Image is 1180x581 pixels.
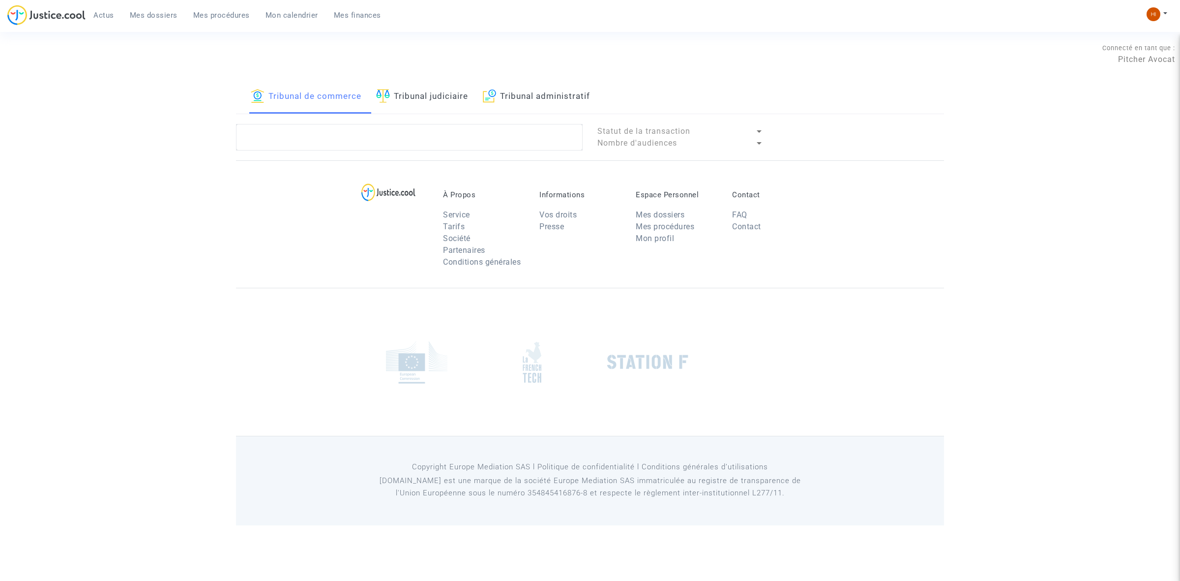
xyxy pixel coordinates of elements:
a: Partenaires [443,245,485,255]
p: À Propos [443,190,525,199]
a: Mes finances [326,8,389,23]
a: Mon calendrier [258,8,326,23]
a: Tarifs [443,222,465,231]
img: fc99b196863ffcca57bb8fe2645aafd9 [1147,7,1160,21]
span: Mon calendrier [265,11,318,20]
span: Mes finances [334,11,381,20]
span: Nombre d'audiences [597,138,677,148]
img: icon-faciliter-sm.svg [376,89,390,103]
p: Espace Personnel [636,190,717,199]
p: Copyright Europe Mediation SAS l Politique de confidentialité l Conditions générales d’utilisa... [366,461,814,473]
img: stationf.png [607,355,688,369]
a: Mes dossiers [636,210,684,219]
a: Actus [86,8,122,23]
img: jc-logo.svg [7,5,86,25]
p: Contact [732,190,814,199]
a: Société [443,234,471,243]
a: Vos droits [539,210,577,219]
img: icon-banque.svg [251,89,265,103]
a: Mes procédures [185,8,258,23]
a: Tribunal judiciaire [376,80,468,114]
a: Mes dossiers [122,8,185,23]
a: Conditions générales [443,257,521,267]
p: Informations [539,190,621,199]
img: europe_commision.png [386,341,447,384]
a: Tribunal de commerce [251,80,361,114]
img: french_tech.png [523,341,541,383]
span: Connecté en tant que : [1102,44,1175,52]
a: Presse [539,222,564,231]
span: Mes dossiers [130,11,177,20]
a: Mon profil [636,234,674,243]
img: logo-lg.svg [361,183,416,201]
p: [DOMAIN_NAME] est une marque de la société Europe Mediation SAS immatriculée au registre de tr... [366,475,814,499]
a: Contact [732,222,761,231]
span: Actus [93,11,114,20]
a: Service [443,210,470,219]
span: Mes procédures [193,11,250,20]
a: FAQ [732,210,747,219]
img: icon-archive.svg [483,89,496,103]
a: Tribunal administratif [483,80,590,114]
a: Mes procédures [636,222,694,231]
span: Statut de la transaction [597,126,690,136]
